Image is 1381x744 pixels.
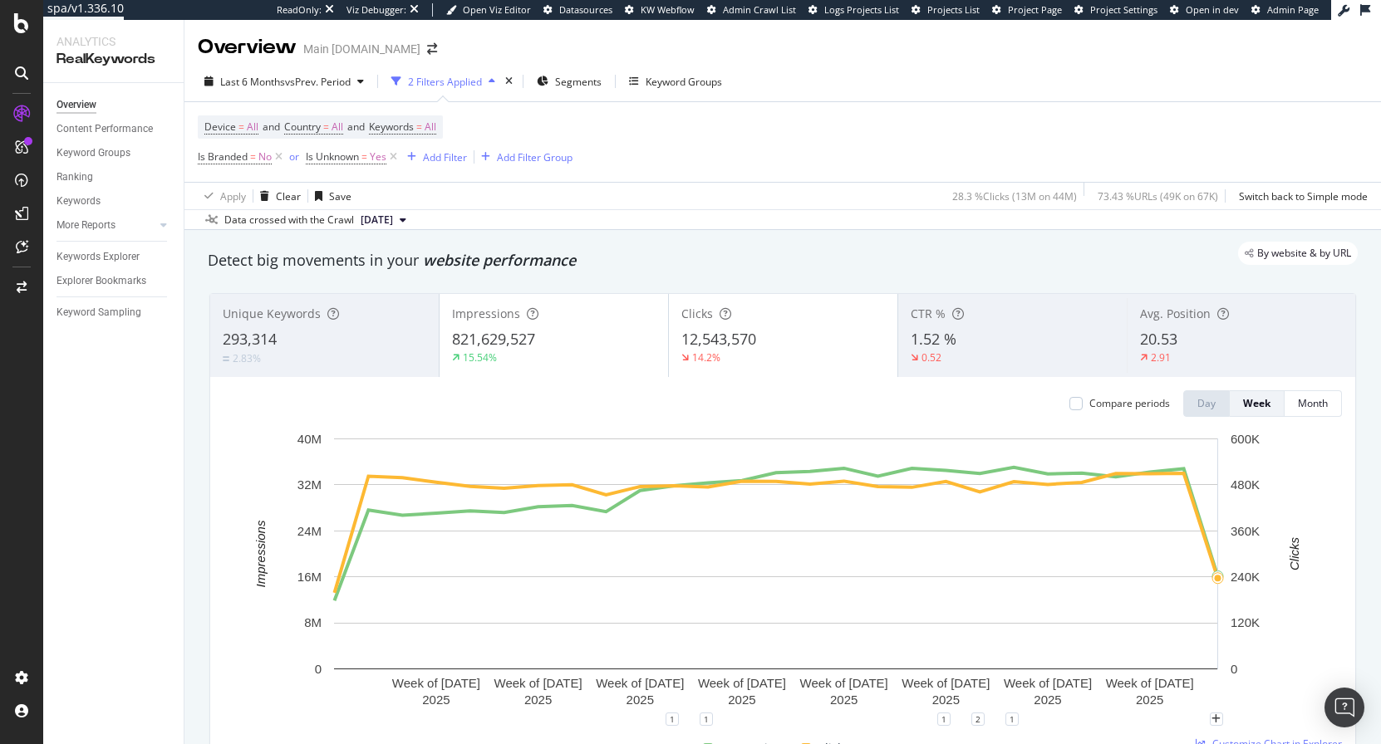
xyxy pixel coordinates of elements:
a: Admin Crawl List [707,3,796,17]
a: Project Settings [1074,3,1157,17]
button: Keyword Groups [622,68,729,95]
button: Week [1230,390,1285,417]
button: Clear [253,183,301,209]
div: or [289,149,299,164]
text: 120K [1231,615,1260,629]
span: Impressions [452,306,520,321]
div: Keyword Groups [57,144,130,162]
span: Projects List [927,3,980,16]
div: Viz Debugger: [346,3,406,17]
span: Unique Keywords [223,306,321,321]
text: 360K [1231,524,1260,538]
div: More Reports [57,217,115,234]
span: All [425,115,436,139]
text: Week of [DATE] [698,676,786,690]
text: 2025 [1034,693,1061,707]
div: 2 [971,712,985,726]
a: Keyword Sampling [57,304,172,321]
div: times [502,73,516,90]
span: = [361,149,367,164]
div: Week [1243,396,1270,410]
button: or [289,149,299,164]
text: Week of [DATE] [1106,676,1194,690]
span: and [263,120,280,134]
div: Analytics [57,33,170,50]
button: 2 Filters Applied [385,68,502,95]
div: Ranking [57,169,93,186]
div: ReadOnly: [277,3,322,17]
div: RealKeywords [57,50,170,69]
span: Device [204,120,236,134]
span: Open in dev [1186,3,1239,16]
span: By website & by URL [1257,248,1351,258]
div: 1 [700,712,713,726]
span: Datasources [559,3,612,16]
a: Keywords Explorer [57,248,172,266]
text: 2025 [1136,693,1163,707]
a: Projects List [912,3,980,17]
text: 2025 [422,693,450,707]
text: 2025 [830,693,858,707]
button: Day [1183,390,1230,417]
text: 600K [1231,432,1260,446]
span: 821,629,527 [452,329,535,349]
span: No [258,145,272,169]
a: Logs Projects List [808,3,899,17]
a: Project Page [992,3,1062,17]
text: Week of [DATE] [392,676,480,690]
button: Add Filter Group [474,147,573,167]
span: Is Branded [198,149,248,164]
span: Last 6 Months [220,75,285,89]
text: Week of [DATE] [902,676,990,690]
span: Admin Page [1267,3,1319,16]
div: 2 Filters Applied [408,75,482,89]
div: Overview [57,96,96,114]
span: Project Page [1008,3,1062,16]
div: Open Intercom Messenger [1324,688,1364,727]
img: Equal [223,356,229,361]
span: Country [284,120,321,134]
div: Main [DOMAIN_NAME] [303,41,420,57]
button: Apply [198,183,246,209]
div: Add Filter [423,150,467,164]
button: Add Filter [401,147,467,167]
text: Week of [DATE] [1004,676,1092,690]
a: KW Webflow [625,3,695,17]
a: Open in dev [1170,3,1239,17]
span: = [416,120,422,134]
a: Keyword Groups [57,144,172,162]
div: 2.83% [233,351,261,365]
span: CTR % [911,306,946,321]
div: 1 [937,712,951,726]
text: 24M [297,524,322,538]
button: Last 6 MonthsvsPrev. Period [198,68,371,95]
div: legacy label [1238,242,1358,265]
a: Ranking [57,169,172,186]
button: [DATE] [354,210,413,230]
button: Segments [530,68,608,95]
text: 240K [1231,570,1260,584]
span: All [332,115,343,139]
text: 8M [304,615,322,629]
div: Keywords Explorer [57,248,140,266]
span: Logs Projects List [824,3,899,16]
text: 40M [297,432,322,446]
div: Switch back to Simple mode [1239,189,1368,203]
div: plus [1210,712,1223,726]
span: 12,543,570 [681,329,756,349]
div: 1 [666,712,679,726]
span: Segments [555,75,602,89]
span: = [238,120,244,134]
text: 2025 [932,693,960,707]
span: KW Webflow [641,3,695,16]
a: Overview [57,96,172,114]
span: = [250,149,256,164]
text: 2025 [728,693,755,707]
text: 16M [297,570,322,584]
div: Month [1298,396,1328,410]
span: 20.53 [1140,329,1177,349]
div: Compare periods [1089,396,1170,410]
text: 0 [1231,662,1237,676]
div: 14.2% [692,350,720,365]
div: Content Performance [57,120,153,138]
